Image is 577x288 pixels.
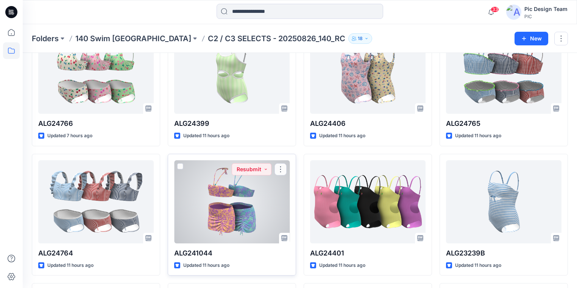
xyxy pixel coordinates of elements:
span: 33 [491,6,499,12]
p: Updated 7 hours ago [47,132,92,140]
p: Updated 11 hours ago [455,132,501,140]
a: ALG24766 [38,31,154,114]
p: ALG24401 [310,248,426,259]
p: Updated 11 hours ago [455,262,501,269]
p: ALG241044 [174,248,290,259]
p: Updated 11 hours ago [319,132,365,140]
a: ALG24765 [446,31,561,114]
p: Updated 11 hours ago [319,262,365,269]
p: Updated 11 hours ago [183,262,229,269]
p: ALG23239B [446,248,561,259]
a: ALG23239B [446,160,561,243]
p: ALG24399 [174,118,290,129]
a: ALG24399 [174,31,290,114]
a: Folders [32,33,59,44]
button: 18 [348,33,372,44]
a: ALG24401 [310,160,426,243]
button: New [515,32,548,45]
a: ALG24764 [38,160,154,243]
p: Updated 11 hours ago [183,132,229,140]
p: ALG24765 [446,118,561,129]
p: 18 [358,34,363,43]
p: ALG24766 [38,118,154,129]
div: PIC [524,14,568,19]
p: ALG24764 [38,248,154,259]
p: Updated 11 hours ago [47,262,94,269]
p: C2 / C3 SELECTS - 20250826_140_RC [208,33,345,44]
p: ALG24406 [310,118,426,129]
a: 140 Swim [GEOGRAPHIC_DATA] [75,33,191,44]
a: ALG241044 [174,160,290,243]
img: avatar [506,5,521,20]
a: ALG24406 [310,31,426,114]
div: Pic Design Team [524,5,568,14]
